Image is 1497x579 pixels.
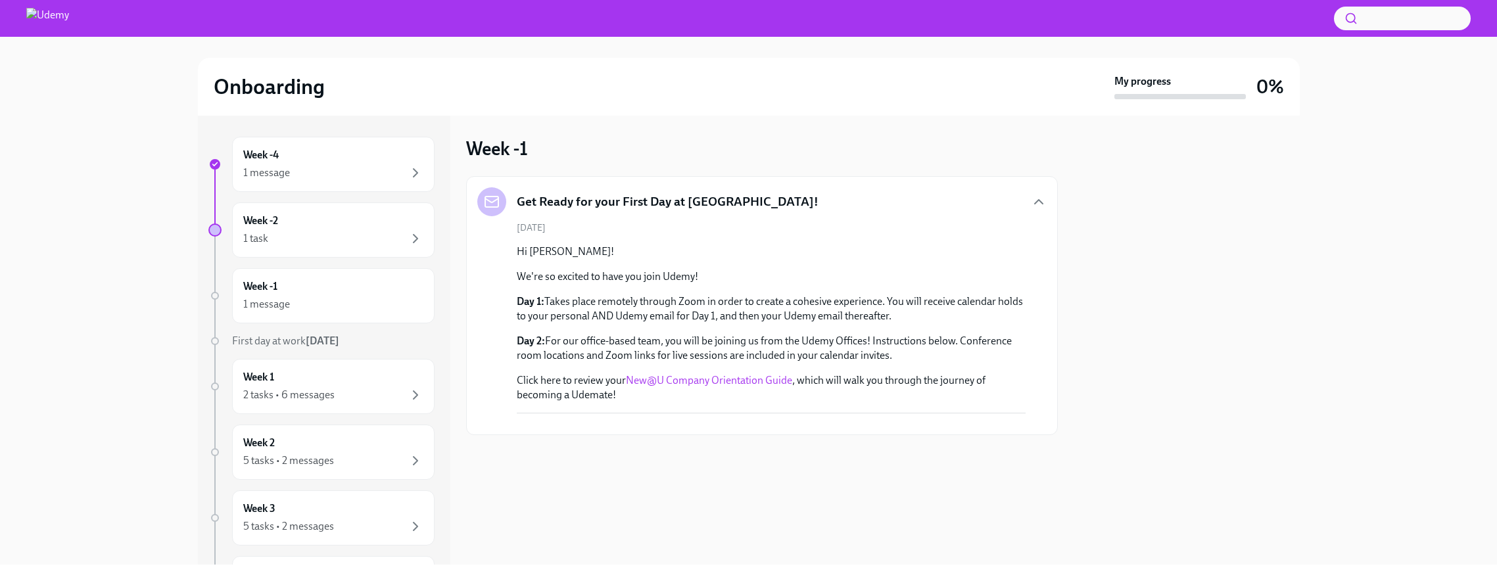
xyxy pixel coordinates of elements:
span: [DATE] [517,221,546,234]
span: First day at work [232,335,339,347]
div: 1 message [243,166,290,180]
h3: 0% [1256,75,1284,99]
div: 5 tasks • 2 messages [243,519,334,534]
p: For our office-based team, you will be joining us from the Udemy Offices! Instructions below. Con... [517,334,1026,363]
strong: Day 1: [517,295,544,308]
h6: Week 1 [243,370,274,384]
a: New@U Company Orientation Guide [626,374,792,386]
h3: Week -1 [466,137,528,160]
a: Week 35 tasks • 2 messages [208,490,435,545]
h6: Week -2 [243,214,278,228]
h5: Get Ready for your First Day at [GEOGRAPHIC_DATA]! [517,193,819,210]
a: Week -41 message [208,137,435,192]
h2: Onboarding [214,74,325,100]
strong: Day 2: [517,335,545,347]
h6: Week -1 [243,279,277,294]
p: Takes place remotely through Zoom in order to create a cohesive experience. You will receive cale... [517,294,1026,323]
strong: My progress [1114,74,1171,89]
img: Udemy [26,8,69,29]
div: 1 message [243,297,290,312]
strong: [DATE] [306,335,339,347]
h6: Week -4 [243,148,279,162]
div: 2 tasks • 6 messages [243,388,335,402]
p: We're so excited to have you join Udemy! [517,269,1026,284]
div: 5 tasks • 2 messages [243,453,334,468]
a: Week -21 task [208,202,435,258]
a: Week 12 tasks • 6 messages [208,359,435,414]
p: Hi [PERSON_NAME]! [517,244,1026,259]
h6: Week 3 [243,501,275,516]
a: First day at work[DATE] [208,334,435,348]
div: 1 task [243,231,268,246]
a: Week -11 message [208,268,435,323]
a: Week 25 tasks • 2 messages [208,425,435,480]
p: Click here to review your , which will walk you through the journey of becoming a Udemate! [517,373,1026,402]
h6: Week 2 [243,436,275,450]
